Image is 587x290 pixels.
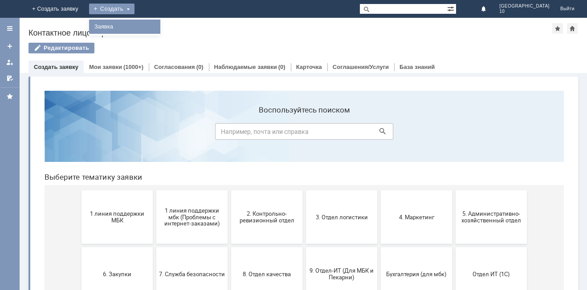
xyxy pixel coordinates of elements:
[89,4,135,14] div: Создать
[296,64,322,70] a: Карточка
[194,164,265,217] button: 8. Отдел качества
[3,71,17,85] a: Мои согласования
[421,127,487,140] span: 5. Административно-хозяйственный отдел
[122,244,188,250] span: Отдел-ИТ (Офис)
[194,107,265,160] button: 2. Контрольно-ревизионный отдел
[47,187,113,193] span: 6. Закупки
[194,221,265,274] button: Финансовый отдел
[154,64,195,70] a: Согласования
[47,241,113,254] span: Отдел-ИТ (Битрикс24 и CRM)
[196,64,204,70] div: (0)
[44,107,115,160] button: 1 линия поддержки МБК
[3,55,17,69] a: Мои заявки
[178,40,356,56] input: Например, почта или справка
[269,164,340,217] button: 9. Отдел-ИТ (Для МБК и Пекарни)
[123,64,143,70] div: (1000+)
[196,187,262,193] span: 8. Отдел качества
[499,4,550,9] span: [GEOGRAPHIC_DATA]
[269,107,340,160] button: 3. Отдел логистики
[418,164,489,217] button: Отдел ИТ (1С)
[343,221,415,274] button: Это соглашение не активно!
[44,164,115,217] button: 6. Закупки
[399,64,435,70] a: База знаний
[196,244,262,250] span: Финансовый отдел
[499,9,550,14] span: 10
[47,127,113,140] span: 1 линия поддержки МБК
[214,64,277,70] a: Наблюдаемые заявки
[343,107,415,160] button: 4. Маркетинг
[343,164,415,217] button: Бухгалтерия (для мбк)
[7,89,526,98] header: Выберите тематику заявки
[271,130,337,137] span: 3. Отдел логистики
[122,123,188,143] span: 1 линия поддержки мбк (Проблемы с интернет-заказами)
[346,130,412,137] span: 4. Маркетинг
[91,21,159,32] a: Заявка
[196,127,262,140] span: 2. Контрольно-ревизионный отдел
[278,64,285,70] div: (0)
[271,244,337,250] span: Франчайзинг
[552,23,563,34] div: Добавить в избранное
[119,164,190,217] button: 7. Служба безопасности
[178,22,356,31] label: Воспользуйтесь поиском
[29,28,552,37] div: Контактное лицо "Брянск 10"
[271,184,337,197] span: 9. Отдел-ИТ (Для МБК и Пекарни)
[122,187,188,193] span: 7. Служба безопасности
[119,221,190,274] button: Отдел-ИТ (Офис)
[333,64,389,70] a: Соглашения/Услуги
[421,187,487,193] span: Отдел ИТ (1С)
[346,241,412,254] span: Это соглашение не активно!
[119,107,190,160] button: 1 линия поддержки мбк (Проблемы с интернет-заказами)
[269,221,340,274] button: Франчайзинг
[421,237,487,257] span: [PERSON_NAME]. Услуги ИТ для МБК (оформляет L1)
[418,107,489,160] button: 5. Административно-хозяйственный отдел
[3,39,17,53] a: Создать заявку
[34,64,78,70] a: Создать заявку
[44,221,115,274] button: Отдел-ИТ (Битрикс24 и CRM)
[567,23,578,34] div: Сделать домашней страницей
[89,64,122,70] a: Мои заявки
[346,187,412,193] span: Бухгалтерия (для мбк)
[418,221,489,274] button: [PERSON_NAME]. Услуги ИТ для МБК (оформляет L1)
[447,4,456,12] span: Расширенный поиск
